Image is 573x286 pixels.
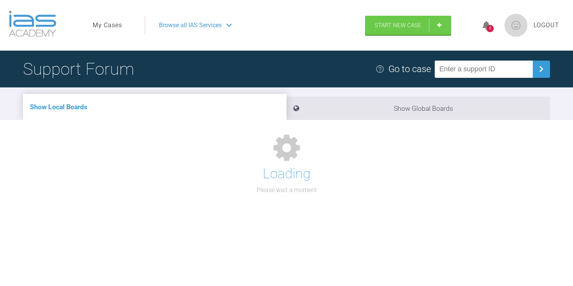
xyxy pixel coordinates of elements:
a: My Cases [93,20,122,30]
span: Browse all IAS Services [159,20,222,30]
img: profile.png [504,14,527,37]
li: Show Local Boards [23,94,286,120]
div: 8 [486,25,494,32]
a: Logout [534,20,559,30]
img: chevronRight.28bd32b0.svg [535,63,547,75]
img: help.e70b9f3d.svg [375,64,385,74]
img: logo-light.3e3ef733.png [9,11,56,37]
li: Show Global Boards [286,97,550,120]
a: Start New Case [365,16,451,35]
input: Enter a support ID [435,61,533,78]
span: Start New Case [375,22,421,29]
h1: Loading [263,163,311,185]
p: Please wait a moment [257,185,317,195]
h1: Support Forum [23,56,134,82]
div: Go to case [388,62,431,76]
